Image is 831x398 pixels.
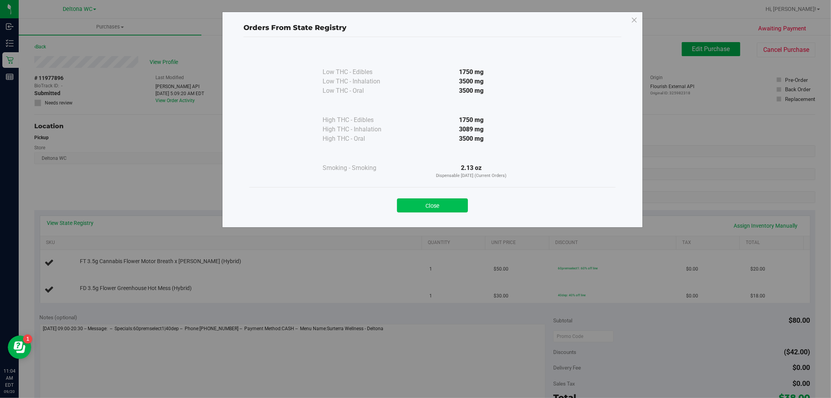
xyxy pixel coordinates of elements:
div: 3089 mg [401,125,542,134]
iframe: Resource center [8,336,31,359]
div: High THC - Inhalation [323,125,401,134]
iframe: Resource center unread badge [23,334,32,344]
div: 3500 mg [401,86,542,96]
div: 1750 mg [401,67,542,77]
div: Low THC - Oral [323,86,401,96]
div: High THC - Oral [323,134,401,143]
p: Dispensable [DATE] (Current Orders) [401,173,542,179]
div: High THC - Edibles [323,115,401,125]
div: Smoking - Smoking [323,163,401,173]
div: 3500 mg [401,77,542,86]
div: 2.13 oz [401,163,542,179]
div: Low THC - Inhalation [323,77,401,86]
div: 1750 mg [401,115,542,125]
div: 3500 mg [401,134,542,143]
span: Orders From State Registry [243,23,346,32]
div: Low THC - Edibles [323,67,401,77]
button: Close [397,198,468,212]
